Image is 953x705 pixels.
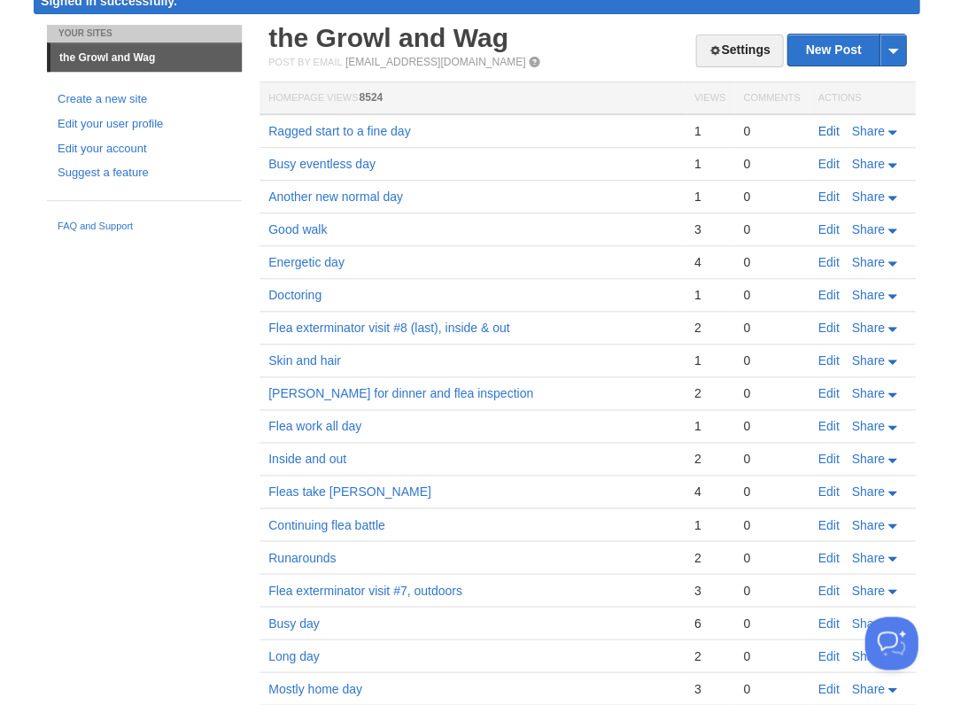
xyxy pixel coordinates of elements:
[268,57,342,67] span: Post by Email
[268,386,533,400] a: [PERSON_NAME] for dinner and flea inspection
[851,616,884,630] span: Share
[743,352,800,368] div: 0
[851,321,884,335] span: Share
[851,157,884,171] span: Share
[268,190,403,204] a: Another new normal day
[851,386,884,400] span: Share
[693,451,724,467] div: 2
[817,124,839,138] a: Edit
[743,123,800,139] div: 0
[809,82,915,115] th: Actions
[58,90,231,109] a: Create a new site
[817,353,839,368] a: Edit
[817,484,839,499] a: Edit
[693,254,724,270] div: 4
[743,156,800,172] div: 0
[268,681,362,695] a: Mostly home day
[268,583,462,597] a: Flea exterminator visit #7, outdoors
[268,484,431,499] a: Fleas take [PERSON_NAME]
[817,616,839,630] a: Edit
[851,255,884,269] span: Share
[851,288,884,302] span: Share
[693,352,724,368] div: 1
[268,353,341,368] a: Skin and hair
[268,124,410,138] a: Ragged start to a fine day
[743,582,800,598] div: 0
[268,157,376,171] a: Busy eventless day
[743,254,800,270] div: 0
[851,583,884,597] span: Share
[817,550,839,564] a: Edit
[851,517,884,531] span: Share
[743,680,800,696] div: 0
[47,25,242,43] li: Your Sites
[693,484,724,500] div: 4
[685,82,733,115] th: Views
[851,648,884,662] span: Share
[693,189,724,205] div: 1
[58,115,231,134] a: Edit your user profile
[817,452,839,466] a: Edit
[817,583,839,597] a: Edit
[864,616,918,670] iframe: Help Scout Beacon - Open
[851,419,884,433] span: Share
[787,35,905,66] a: New Post
[817,681,839,695] a: Edit
[851,484,884,499] span: Share
[817,222,839,236] a: Edit
[260,82,685,115] th: Homepage Views
[693,418,724,434] div: 1
[817,419,839,433] a: Edit
[693,647,724,663] div: 2
[817,255,839,269] a: Edit
[268,550,336,564] a: Runarounds
[743,451,800,467] div: 0
[268,452,346,466] a: Inside and out
[695,35,783,67] a: Settings
[693,549,724,565] div: 2
[743,647,800,663] div: 0
[58,219,231,235] a: FAQ and Support
[743,221,800,237] div: 0
[693,287,724,303] div: 1
[693,615,724,631] div: 6
[50,43,242,72] a: the Growl and Wag
[851,353,884,368] span: Share
[693,156,724,172] div: 1
[268,419,361,433] a: Flea work all day
[693,221,724,237] div: 3
[851,681,884,695] span: Share
[851,550,884,564] span: Share
[817,517,839,531] a: Edit
[851,190,884,204] span: Share
[58,140,231,159] a: Edit your account
[345,56,525,68] a: [EMAIL_ADDRESS][DOMAIN_NAME]
[743,189,800,205] div: 0
[268,222,327,236] a: Good walk
[817,190,839,204] a: Edit
[851,124,884,138] span: Share
[268,517,385,531] a: Continuing flea battle
[743,385,800,401] div: 0
[268,288,322,302] a: Doctoring
[58,164,231,182] a: Suggest a feature
[851,452,884,466] span: Share
[693,680,724,696] div: 3
[268,648,320,662] a: Long day
[743,287,800,303] div: 0
[743,320,800,336] div: 0
[817,157,839,171] a: Edit
[817,386,839,400] a: Edit
[743,549,800,565] div: 0
[693,516,724,532] div: 1
[851,222,884,236] span: Share
[734,82,809,115] th: Comments
[693,385,724,401] div: 2
[817,321,839,335] a: Edit
[268,255,345,269] a: Energetic day
[817,288,839,302] a: Edit
[268,23,508,52] a: the Growl and Wag
[743,484,800,500] div: 0
[817,648,839,662] a: Edit
[693,123,724,139] div: 1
